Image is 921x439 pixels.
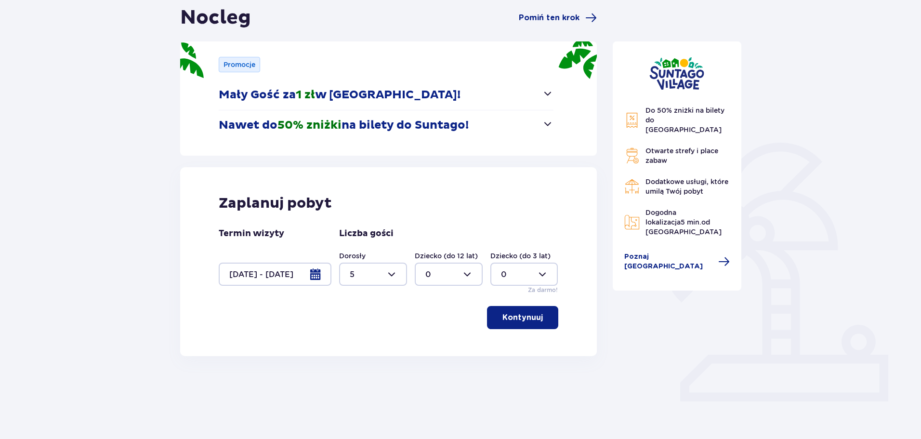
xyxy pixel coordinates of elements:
[645,106,724,133] span: Do 50% zniżki na bilety do [GEOGRAPHIC_DATA]
[224,60,255,69] p: Promocje
[645,178,728,195] span: Dodatkowe usługi, które umilą Twój pobyt
[624,252,713,271] span: Poznaj [GEOGRAPHIC_DATA]
[415,251,478,261] label: Dziecko (do 12 lat)
[339,251,366,261] label: Dorosły
[339,228,394,239] p: Liczba gości
[645,209,722,236] span: Dogodna lokalizacja od [GEOGRAPHIC_DATA]
[649,57,704,90] img: Suntago Village
[277,118,342,133] span: 50% zniżki
[624,214,640,230] img: Map Icon
[219,110,553,140] button: Nawet do50% zniżkina bilety do Suntago!
[180,6,251,30] h1: Nocleg
[219,80,553,110] button: Mały Gość za1 złw [GEOGRAPHIC_DATA]!
[528,286,558,294] p: Za darmo!
[296,88,315,102] span: 1 zł
[219,194,332,213] p: Zaplanuj pobyt
[219,118,469,133] p: Nawet do na bilety do Suntago!
[681,218,701,226] span: 5 min.
[219,88,460,102] p: Mały Gość za w [GEOGRAPHIC_DATA]!
[519,12,597,24] a: Pomiń ten krok
[219,228,284,239] p: Termin wizyty
[490,251,551,261] label: Dziecko (do 3 lat)
[519,13,579,23] span: Pomiń ten krok
[487,306,558,329] button: Kontynuuj
[645,147,718,164] span: Otwarte strefy i place zabaw
[624,112,640,128] img: Discount Icon
[624,179,640,194] img: Restaurant Icon
[624,148,640,163] img: Grill Icon
[502,312,543,323] p: Kontynuuj
[624,252,730,271] a: Poznaj [GEOGRAPHIC_DATA]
